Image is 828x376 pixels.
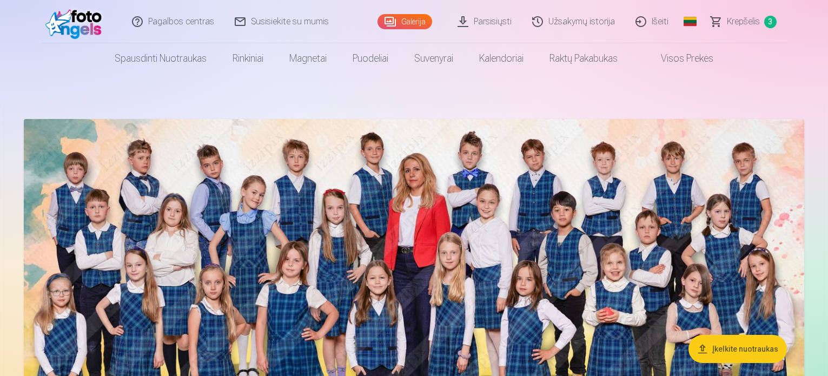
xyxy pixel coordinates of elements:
[102,43,220,74] a: Spausdinti nuotraukas
[220,43,276,74] a: Rinkiniai
[401,43,466,74] a: Suvenyrai
[377,14,432,29] a: Galerija
[631,43,726,74] a: Visos prekės
[276,43,340,74] a: Magnetai
[727,15,760,28] span: Krepšelis
[536,43,631,74] a: Raktų pakabukas
[45,4,108,39] img: /fa5
[340,43,401,74] a: Puodeliai
[688,335,787,363] button: Įkelkite nuotraukas
[466,43,536,74] a: Kalendoriai
[764,16,777,28] span: 3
